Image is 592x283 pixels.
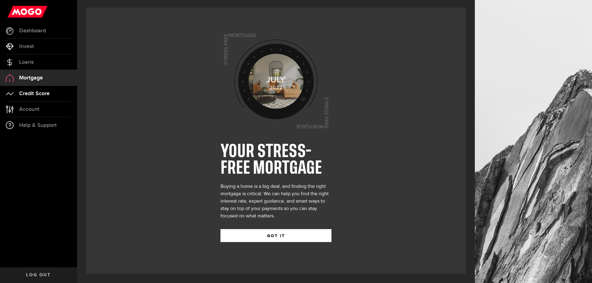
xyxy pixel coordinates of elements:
span: Invest [19,44,34,49]
span: Mortgage [19,75,43,81]
span: Credit Score [19,91,50,96]
button: GOT IT [220,229,331,242]
div: Buying a home is a big deal, and finding the right mortgage is critical. We can help you find the... [220,183,331,220]
span: Loans [19,59,34,65]
span: Account [19,107,39,112]
span: Log out [26,273,51,277]
span: Help & Support [19,123,57,128]
button: Open LiveChat chat widget [5,2,23,21]
span: Dashboard [19,28,46,34]
h1: YOUR STRESS-FREE MORTGAGE [220,144,331,177]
